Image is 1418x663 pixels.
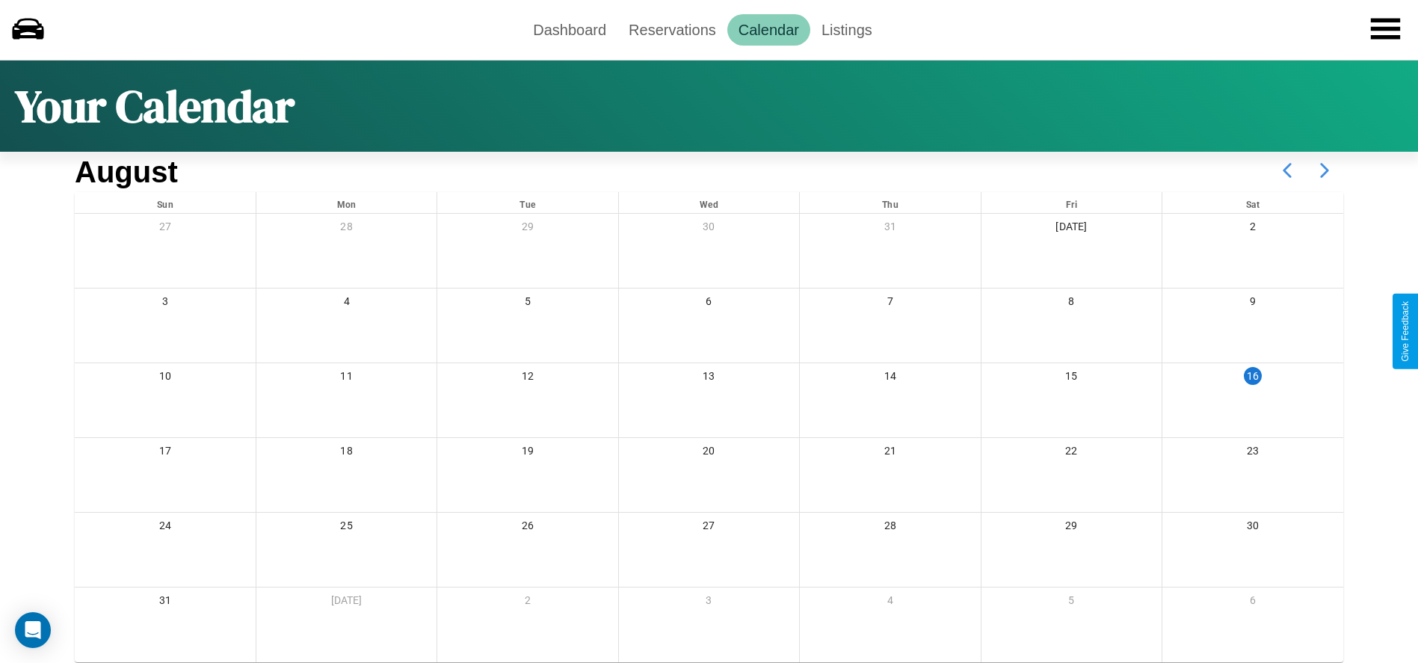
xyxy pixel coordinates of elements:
[1162,192,1343,213] div: Sat
[800,438,980,469] div: 21
[256,289,437,319] div: 4
[800,214,980,244] div: 31
[75,289,256,319] div: 3
[15,612,51,648] div: Open Intercom Messenger
[619,192,799,213] div: Wed
[981,588,1162,618] div: 5
[617,14,727,46] a: Reservations
[727,14,810,46] a: Calendar
[981,289,1162,319] div: 8
[437,214,617,244] div: 29
[256,513,437,543] div: 25
[437,192,617,213] div: Tue
[1244,367,1262,385] div: 16
[800,363,980,394] div: 14
[256,214,437,244] div: 28
[619,289,799,319] div: 6
[1162,289,1343,319] div: 9
[800,192,980,213] div: Thu
[800,289,980,319] div: 7
[522,14,617,46] a: Dashboard
[1162,214,1343,244] div: 2
[981,214,1162,244] div: [DATE]
[437,289,617,319] div: 5
[981,438,1162,469] div: 22
[75,192,256,213] div: Sun
[619,438,799,469] div: 20
[1162,438,1343,469] div: 23
[619,214,799,244] div: 30
[1400,301,1411,362] div: Give Feedback
[437,438,617,469] div: 19
[75,513,256,543] div: 24
[981,192,1162,213] div: Fri
[619,363,799,394] div: 13
[256,588,437,618] div: [DATE]
[981,363,1162,394] div: 15
[1162,513,1343,543] div: 30
[1162,588,1343,618] div: 6
[256,363,437,394] div: 11
[800,513,980,543] div: 28
[15,75,295,137] h1: Your Calendar
[256,438,437,469] div: 18
[75,155,178,189] h2: August
[256,192,437,213] div: Mon
[437,588,617,618] div: 2
[981,513,1162,543] div: 29
[619,588,799,618] div: 3
[810,14,884,46] a: Listings
[619,513,799,543] div: 27
[437,363,617,394] div: 12
[75,588,256,618] div: 31
[800,588,980,618] div: 4
[75,438,256,469] div: 17
[437,513,617,543] div: 26
[75,214,256,244] div: 27
[75,363,256,394] div: 10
